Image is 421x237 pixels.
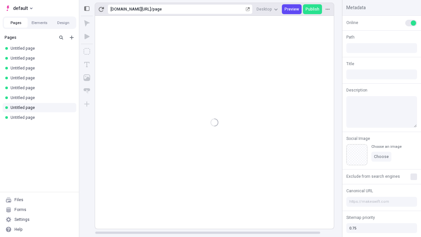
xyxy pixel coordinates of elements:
div: Untitled page [11,95,71,100]
span: default [13,4,28,12]
div: Untitled page [11,75,71,81]
div: Untitled page [11,115,71,120]
span: Title [346,61,354,67]
div: Help [14,227,23,232]
button: Select site [3,3,35,13]
div: [URL][DOMAIN_NAME] [111,7,151,12]
button: Pages [4,18,28,28]
div: Untitled page [11,85,71,91]
div: Pages [5,35,55,40]
button: Image [81,72,93,84]
button: Desktop [254,4,281,14]
button: Elements [28,18,51,28]
button: Text [81,59,93,70]
input: https://makeswift.com [346,197,417,207]
button: Preview [282,4,302,14]
span: Desktop [257,7,272,12]
div: Choose an image [371,144,402,149]
div: Settings [14,217,30,222]
div: Untitled page [11,46,71,51]
span: Choose [374,154,389,159]
div: Untitled page [11,105,71,110]
button: Add new [68,34,76,41]
button: Choose [371,152,391,162]
div: Forms [14,207,26,212]
span: Path [346,34,355,40]
div: page [153,7,244,12]
span: Preview [285,7,299,12]
span: Publish [306,7,319,12]
button: Publish [303,4,322,14]
div: Untitled page [11,56,71,61]
button: Box [81,45,93,57]
span: Description [346,87,367,93]
span: Exclude from search engines [346,173,400,179]
span: Online [346,20,358,26]
button: Design [51,18,75,28]
div: Files [14,197,23,202]
button: Button [81,85,93,97]
div: / [151,7,153,12]
span: Sitemap priority [346,215,375,221]
span: Social Image [346,136,370,142]
span: Canonical URL [346,188,373,194]
div: Untitled page [11,66,71,71]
